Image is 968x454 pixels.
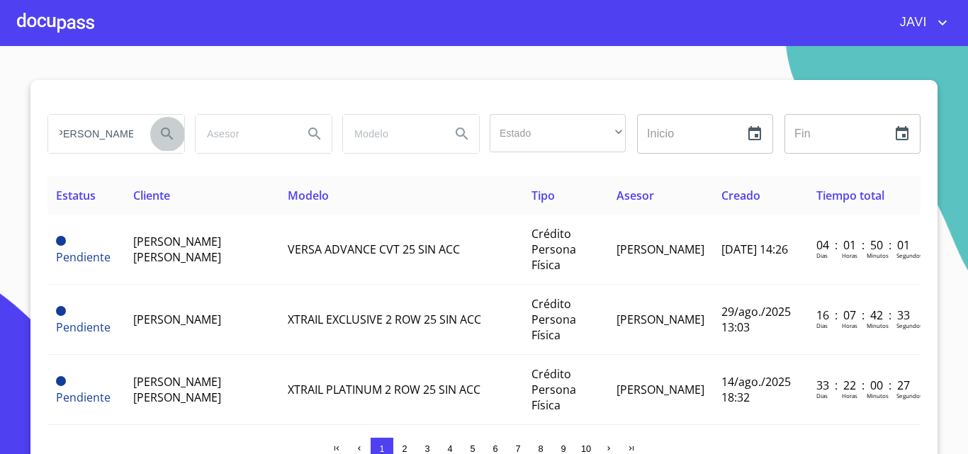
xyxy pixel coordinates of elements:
[896,322,923,329] p: Segundos
[561,443,565,454] span: 9
[889,11,934,34] span: JAVI
[56,376,66,386] span: Pendiente
[867,322,889,329] p: Minutos
[842,322,857,329] p: Horas
[816,307,912,323] p: 16 : 07 : 42 : 33
[721,374,791,405] span: 14/ago./2025 18:32
[133,374,221,405] span: [PERSON_NAME] [PERSON_NAME]
[721,304,791,335] span: 29/ago./2025 13:03
[490,114,626,152] div: ​
[133,234,221,265] span: [PERSON_NAME] [PERSON_NAME]
[133,188,170,203] span: Cliente
[617,242,704,257] span: [PERSON_NAME]
[617,312,704,327] span: [PERSON_NAME]
[896,392,923,399] p: Segundos
[617,188,654,203] span: Asesor
[196,115,292,153] input: search
[842,251,857,259] p: Horas
[867,392,889,399] p: Minutos
[445,117,479,151] button: Search
[493,443,497,454] span: 6
[816,188,884,203] span: Tiempo total
[889,11,951,34] button: account of current user
[581,443,591,454] span: 10
[133,312,221,327] span: [PERSON_NAME]
[470,443,475,454] span: 5
[447,443,452,454] span: 4
[617,382,704,397] span: [PERSON_NAME]
[48,115,145,153] input: search
[402,443,407,454] span: 2
[721,242,788,257] span: [DATE] 14:26
[538,443,543,454] span: 8
[424,443,429,454] span: 3
[896,251,923,259] p: Segundos
[515,443,520,454] span: 7
[531,296,576,343] span: Crédito Persona Física
[343,115,439,153] input: search
[379,443,384,454] span: 1
[56,306,66,316] span: Pendiente
[816,322,828,329] p: Dias
[867,251,889,259] p: Minutos
[842,392,857,399] p: Horas
[288,188,329,203] span: Modelo
[56,236,66,246] span: Pendiente
[721,188,760,203] span: Creado
[288,242,460,257] span: VERSA ADVANCE CVT 25 SIN ACC
[531,366,576,413] span: Crédito Persona Física
[816,251,828,259] p: Dias
[816,237,912,253] p: 04 : 01 : 50 : 01
[298,117,332,151] button: Search
[288,382,480,397] span: XTRAIL PLATINUM 2 ROW 25 SIN ACC
[56,390,111,405] span: Pendiente
[288,312,481,327] span: XTRAIL EXCLUSIVE 2 ROW 25 SIN ACC
[816,392,828,399] p: Dias
[56,319,111,335] span: Pendiente
[531,188,555,203] span: Tipo
[150,117,184,151] button: Search
[816,378,912,393] p: 33 : 22 : 00 : 27
[56,188,96,203] span: Estatus
[56,249,111,265] span: Pendiente
[531,226,576,273] span: Crédito Persona Física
